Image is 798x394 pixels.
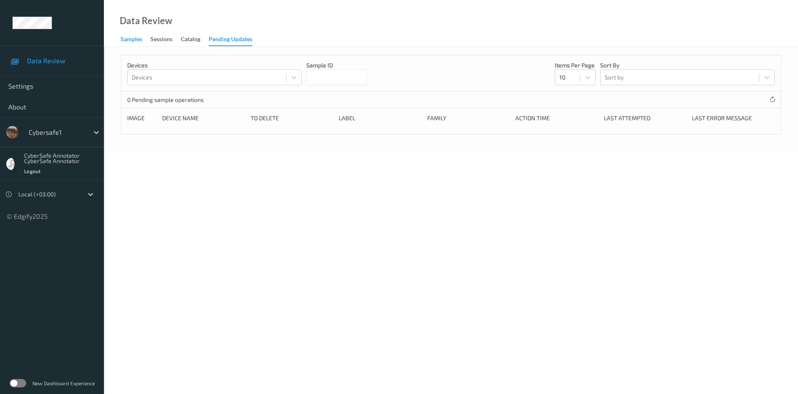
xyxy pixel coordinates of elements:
div: Last attempted [604,114,687,122]
div: Family [427,114,510,122]
p: Items per page [555,61,596,69]
div: Samples [121,35,142,45]
div: Data Review [120,17,172,25]
div: image [127,114,156,122]
p: Sort by [600,61,775,69]
a: Catalog [181,34,209,45]
p: Devices [127,61,302,69]
div: Last error message [692,114,775,122]
a: Pending Updates [209,34,261,46]
a: Sessions [150,34,181,45]
p: 0 Pending sample operations [127,96,204,104]
div: to delete [251,114,333,122]
div: Sessions [150,35,172,45]
div: Pending Updates [209,35,252,46]
a: Samples [121,34,150,45]
p: Sample ID [306,61,367,69]
div: Action time [515,114,598,122]
div: Device Name [162,114,245,122]
div: Label [339,114,421,122]
div: Catalog [181,35,200,45]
